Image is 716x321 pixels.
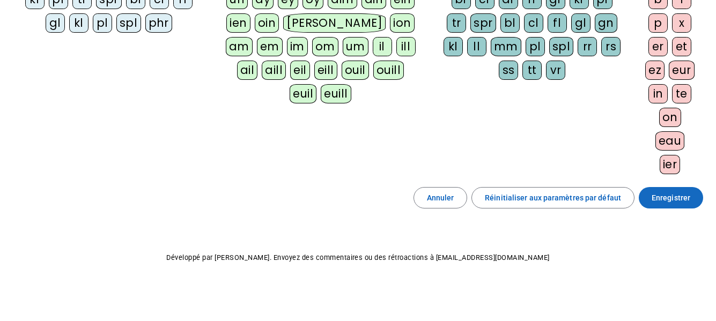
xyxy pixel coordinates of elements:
[262,61,286,80] div: aill
[659,108,681,127] div: on
[390,13,415,33] div: ion
[648,37,668,56] div: er
[9,251,707,264] p: Développé par [PERSON_NAME]. Envoyez des commentaires ou des rétroactions à [EMAIL_ADDRESS][DOMAI...
[226,37,253,56] div: am
[669,61,695,80] div: eur
[321,84,351,103] div: euill
[312,37,338,56] div: om
[343,37,368,56] div: um
[639,187,703,208] button: Enregistrer
[526,37,545,56] div: pl
[414,187,468,208] button: Annuler
[652,191,690,204] span: Enregistrer
[595,13,617,33] div: gn
[470,13,496,33] div: spr
[660,155,681,174] div: ier
[342,61,369,80] div: ouil
[93,13,112,33] div: pl
[571,13,590,33] div: gl
[226,13,250,33] div: ien
[471,187,634,208] button: Réinitialiser aux paramètres par défaut
[314,61,337,80] div: eill
[500,13,520,33] div: bl
[255,13,279,33] div: oin
[116,13,141,33] div: spl
[46,13,65,33] div: gl
[467,37,486,56] div: ll
[648,13,668,33] div: p
[287,37,308,56] div: im
[447,13,466,33] div: tr
[283,13,386,33] div: [PERSON_NAME]
[578,37,597,56] div: rr
[69,13,88,33] div: kl
[655,131,685,151] div: eau
[145,13,173,33] div: phr
[396,37,416,56] div: ill
[546,61,565,80] div: vr
[601,37,621,56] div: rs
[648,84,668,103] div: in
[427,191,454,204] span: Annuler
[444,37,463,56] div: kl
[373,61,404,80] div: ouill
[257,37,283,56] div: em
[548,13,567,33] div: fl
[499,61,518,80] div: ss
[373,37,392,56] div: il
[290,61,310,80] div: eil
[672,84,691,103] div: te
[491,37,521,56] div: mm
[672,37,691,56] div: et
[645,61,665,80] div: ez
[237,61,258,80] div: ail
[549,37,574,56] div: spl
[524,13,543,33] div: cl
[485,191,621,204] span: Réinitialiser aux paramètres par défaut
[522,61,542,80] div: tt
[672,13,691,33] div: x
[290,84,316,103] div: euil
